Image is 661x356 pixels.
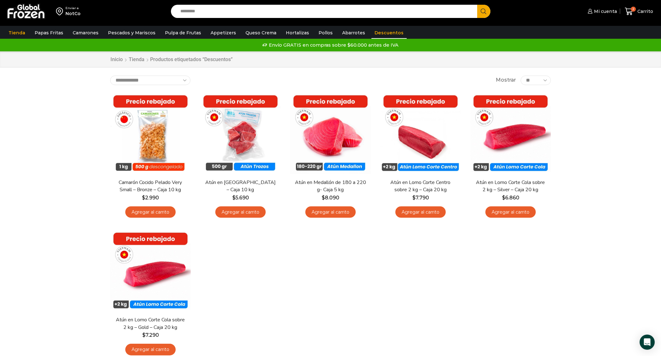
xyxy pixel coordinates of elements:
[204,179,277,193] a: Atún en [GEOGRAPHIC_DATA] – Caja 10 kg
[592,8,617,14] span: Mi cuenta
[142,332,145,338] span: $
[485,206,536,218] a: Agregar al carrito: “Atún en Lomo Corte Cola sobre 2 kg - Silver - Caja 20 kg”
[371,27,407,39] a: Descuentos
[110,56,233,63] nav: Breadcrumb
[412,195,415,201] span: $
[65,10,81,17] div: NotCo
[395,206,446,218] a: Agregar al carrito: “Atún en Lomo Corte Centro sobre 2 kg - Caja 20 kg”
[142,195,145,201] span: $
[294,179,367,193] a: Atún en Medallón de 180 a 220 g- Caja 5 kg
[305,206,356,218] a: Agregar al carrito: “Atún en Medallón de 180 a 220 g- Caja 5 kg”
[636,8,653,14] span: Carrito
[315,27,336,39] a: Pollos
[207,27,239,39] a: Appetizers
[65,6,81,10] div: Enviar a
[105,27,159,39] a: Pescados y Mariscos
[31,27,66,39] a: Papas Fritas
[242,27,280,39] a: Queso Crema
[128,56,145,63] a: Tienda
[496,77,516,84] span: Mostrar
[322,195,339,201] bdi: 8.090
[114,179,187,193] a: Camarón Cocido Pelado Very Small – Bronze – Caja 10 kg
[110,76,190,85] select: Pedido de la tienda
[5,27,28,39] a: Tienda
[142,195,159,201] bdi: 2.990
[125,206,176,218] a: Agregar al carrito: “Camarón Cocido Pelado Very Small - Bronze - Caja 10 kg”
[502,195,519,201] bdi: 6.860
[162,27,204,39] a: Pulpa de Frutas
[586,5,617,18] a: Mi cuenta
[339,27,368,39] a: Abarrotes
[640,335,655,350] div: Open Intercom Messenger
[150,56,233,62] h1: Productos etiquetados “Descuentos”
[502,195,505,201] span: $
[110,56,123,63] a: Inicio
[322,195,325,201] span: $
[474,179,547,193] a: Atún en Lomo Corte Cola sobre 2 kg – Silver – Caja 20 kg
[283,27,312,39] a: Hortalizas
[384,179,457,193] a: Atún en Lomo Corte Centro sobre 2 kg – Caja 20 kg
[412,195,429,201] bdi: 7.790
[232,195,249,201] bdi: 5.690
[114,316,187,331] a: Atún en Lomo Corte Cola sobre 2 kg – Gold – Caja 20 kg
[232,195,235,201] span: $
[215,206,266,218] a: Agregar al carrito: “Atún en Trozos - Caja 10 kg”
[56,6,65,17] img: address-field-icon.svg
[142,332,159,338] bdi: 7.290
[477,5,490,18] button: Search button
[631,7,636,12] span: 2
[623,4,655,19] a: 2 Carrito
[125,344,176,355] a: Agregar al carrito: “Atún en Lomo Corte Cola sobre 2 kg - Gold – Caja 20 kg”
[70,27,102,39] a: Camarones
